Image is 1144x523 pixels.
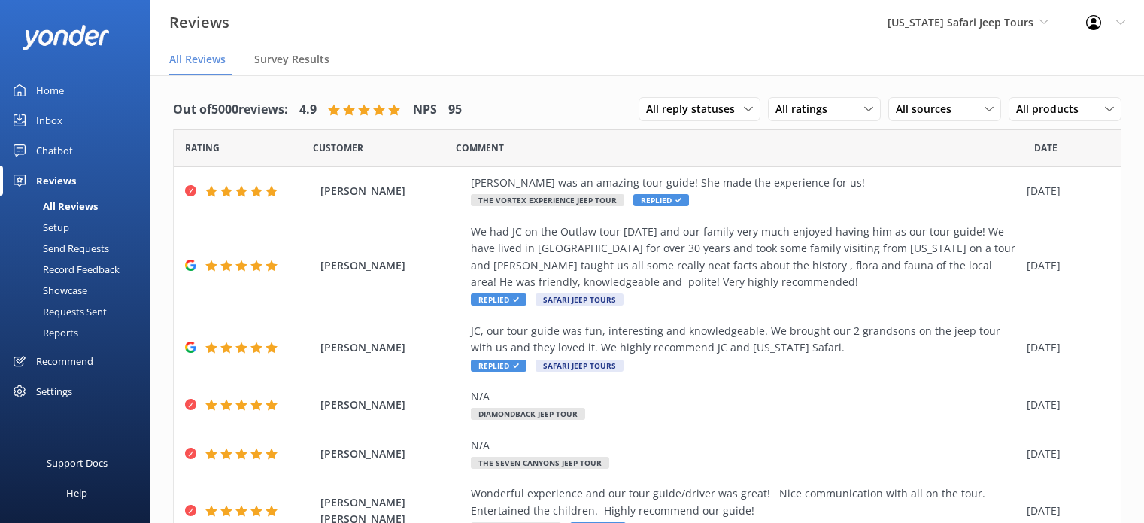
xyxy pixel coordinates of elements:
[471,223,1019,291] div: We had JC on the Outlaw tour [DATE] and our family very much enjoyed having him as our tour guide...
[471,485,1019,519] div: Wonderful experience and our tour guide/driver was great! Nice communication with all on the tour...
[9,280,150,301] a: Showcase
[9,196,150,217] a: All Reviews
[471,457,609,469] span: The Seven Canyons Jeep Tour
[9,259,120,280] div: Record Feedback
[36,135,73,166] div: Chatbot
[1016,101,1088,117] span: All products
[471,175,1019,191] div: [PERSON_NAME] was an amazing tour guide! She made the experience for us!
[313,141,363,155] span: Date
[320,445,463,462] span: [PERSON_NAME]
[299,100,317,120] h4: 4.9
[9,301,150,322] a: Requests Sent
[36,376,72,406] div: Settings
[1027,445,1102,462] div: [DATE]
[9,238,109,259] div: Send Requests
[456,141,504,155] span: Question
[536,293,624,306] span: Safari Jeep Tours
[320,183,463,199] span: [PERSON_NAME]
[471,194,624,206] span: The Vortex Experience Jeep Tour
[9,322,78,343] div: Reports
[9,322,150,343] a: Reports
[47,448,108,478] div: Support Docs
[36,105,62,135] div: Inbox
[448,100,462,120] h4: 95
[9,259,150,280] a: Record Feedback
[775,101,836,117] span: All ratings
[9,280,87,301] div: Showcase
[471,293,526,306] span: Replied
[888,15,1033,29] span: [US_STATE] Safari Jeep Tours
[320,339,463,356] span: [PERSON_NAME]
[9,196,98,217] div: All Reviews
[9,238,150,259] a: Send Requests
[9,217,150,238] a: Setup
[23,25,109,50] img: yonder-white-logo.png
[185,141,220,155] span: Date
[169,11,229,35] h3: Reviews
[254,52,329,67] span: Survey Results
[896,101,960,117] span: All sources
[1027,339,1102,356] div: [DATE]
[471,437,1019,454] div: N/A
[320,257,463,274] span: [PERSON_NAME]
[36,75,64,105] div: Home
[1027,183,1102,199] div: [DATE]
[413,100,437,120] h4: NPS
[1027,503,1102,519] div: [DATE]
[1034,141,1058,155] span: Date
[169,52,226,67] span: All Reviews
[536,360,624,372] span: Safari Jeep Tours
[36,166,76,196] div: Reviews
[471,360,526,372] span: Replied
[471,323,1019,357] div: JC, our tour guide was fun, interesting and knowledgeable. We brought our 2 grandsons on the jeep...
[66,478,87,508] div: Help
[471,408,585,420] span: Diamondback Jeep Tour
[173,100,288,120] h4: Out of 5000 reviews:
[320,397,463,413] span: [PERSON_NAME]
[471,388,1019,405] div: N/A
[646,101,744,117] span: All reply statuses
[9,301,107,322] div: Requests Sent
[1027,397,1102,413] div: [DATE]
[9,217,69,238] div: Setup
[633,194,689,206] span: Replied
[1027,257,1102,274] div: [DATE]
[36,346,93,376] div: Recommend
